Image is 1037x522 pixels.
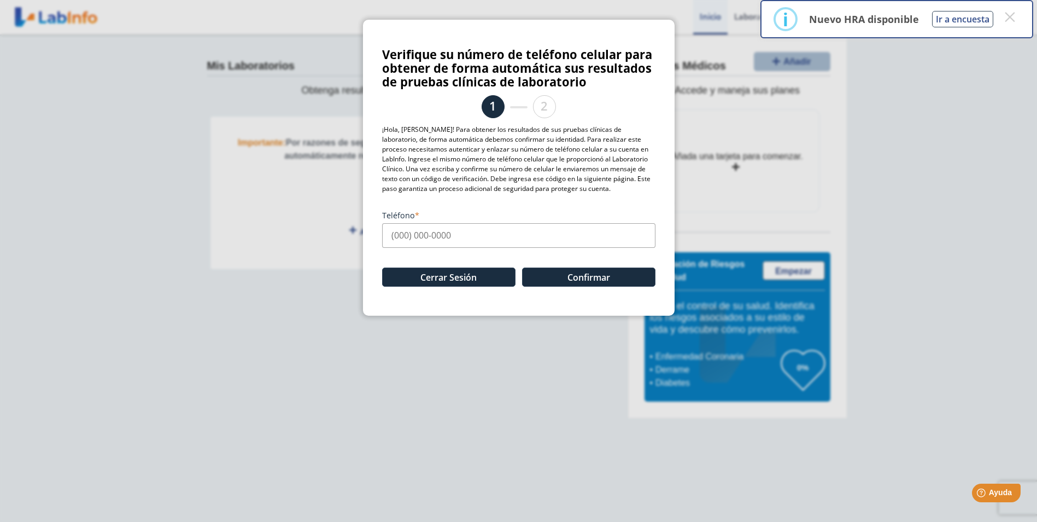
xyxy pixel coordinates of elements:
li: 1 [482,95,505,118]
li: 2 [533,95,556,118]
div: i [783,9,788,29]
button: Confirmar [522,268,655,287]
input: (000) 000-0000 [382,223,655,248]
p: ¡Hola, [PERSON_NAME]! Para obtener los resultados de sus pruebas clínicas de laboratorio, de form... [382,125,655,194]
h3: Verifique su número de teléfono celular para obtener de forma automática sus resultados de prueba... [382,48,655,89]
label: Teléfono [382,210,655,221]
p: Nuevo HRA disponible [809,13,919,26]
button: Ir a encuesta [932,11,993,27]
iframe: Help widget launcher [940,479,1025,510]
button: Cerrar Sesión [382,268,515,287]
button: Close this dialog [1000,7,1020,27]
